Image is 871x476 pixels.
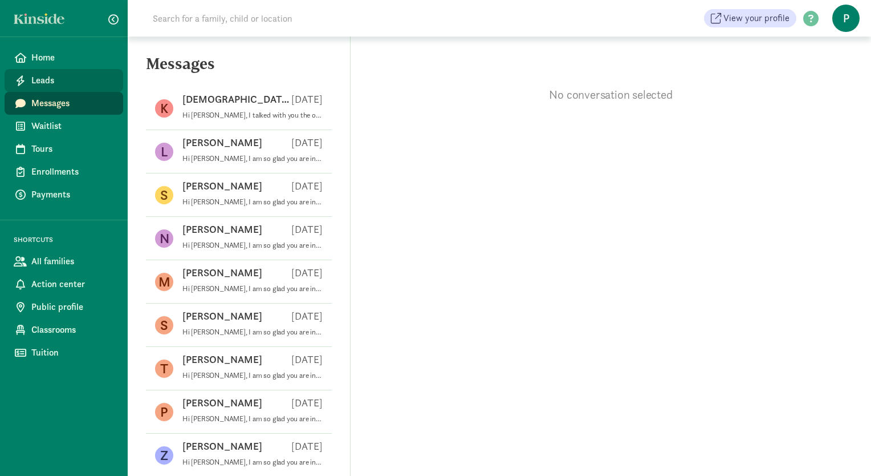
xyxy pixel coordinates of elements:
[182,223,262,236] p: [PERSON_NAME]
[291,223,323,236] p: [DATE]
[155,143,173,161] figure: L
[5,92,123,115] a: Messages
[182,414,323,423] p: Hi [PERSON_NAME], I am so glad you are interested in learning more about enrollment at [GEOGRAPHI...
[5,273,123,296] a: Action center
[5,138,123,160] a: Tours
[155,229,173,248] figure: N
[182,439,262,453] p: [PERSON_NAME]
[182,284,323,293] p: Hi [PERSON_NAME], I am so glad you are interested in learning more about enrollment at [GEOGRAPHI...
[182,197,323,207] p: Hi [PERSON_NAME], I am so glad you are interested in learning more about enrollment at [GEOGRAPHI...
[704,9,796,27] a: View your profile
[155,273,173,291] figure: M
[182,328,323,337] p: Hi [PERSON_NAME], I am so glad you are interested in learning more about enrollment at [GEOGRAPHI...
[182,179,262,193] p: [PERSON_NAME]
[182,241,323,250] p: Hi [PERSON_NAME], I am so glad you are interested in learning more about enrollment at [GEOGRAPHI...
[182,396,262,410] p: [PERSON_NAME]
[5,46,123,69] a: Home
[155,186,173,204] figure: S
[5,296,123,318] a: Public profile
[291,309,323,323] p: [DATE]
[5,250,123,273] a: All families
[5,341,123,364] a: Tuition
[31,142,114,156] span: Tours
[31,346,114,360] span: Tuition
[5,69,123,92] a: Leads
[182,458,323,467] p: Hi [PERSON_NAME], I am so glad you are interested in learning more about enrollment at [GEOGRAPHI...
[291,396,323,410] p: [DATE]
[155,360,173,378] figure: T
[182,266,262,280] p: [PERSON_NAME]
[723,11,789,25] span: View your profile
[31,188,114,201] span: Payments
[182,111,323,120] p: Hi [PERSON_NAME], I talked with you the other day about enrollment. We will be able to accommodat...
[31,277,114,291] span: Action center
[155,316,173,334] figure: S
[182,92,291,106] p: [DEMOGRAPHIC_DATA][PERSON_NAME]
[31,323,114,337] span: Classrooms
[814,421,871,476] iframe: Chat Widget
[31,119,114,133] span: Waitlist
[5,115,123,138] a: Waitlist
[5,318,123,341] a: Classrooms
[31,255,114,268] span: All families
[182,353,262,366] p: [PERSON_NAME]
[182,136,262,150] p: [PERSON_NAME]
[291,136,323,150] p: [DATE]
[31,300,114,314] span: Public profile
[182,371,323,380] p: Hi [PERSON_NAME], I am so glad you are interested in learning more about enrollment at [GEOGRAPHI...
[155,403,173,421] figure: P
[31,96,114,110] span: Messages
[31,74,114,87] span: Leads
[291,179,323,193] p: [DATE]
[351,87,871,103] p: No conversation selected
[155,99,173,118] figure: K
[291,92,323,106] p: [DATE]
[5,160,123,183] a: Enrollments
[291,266,323,280] p: [DATE]
[31,165,114,179] span: Enrollments
[128,55,350,82] h5: Messages
[291,439,323,453] p: [DATE]
[832,5,860,32] span: P
[155,446,173,465] figure: Z
[146,7,466,30] input: Search for a family, child or location
[182,309,262,323] p: [PERSON_NAME]
[291,353,323,366] p: [DATE]
[31,51,114,64] span: Home
[5,183,123,206] a: Payments
[182,154,323,163] p: Hi [PERSON_NAME], I am so glad you are interested in learning more about enrollment at [GEOGRAPHI...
